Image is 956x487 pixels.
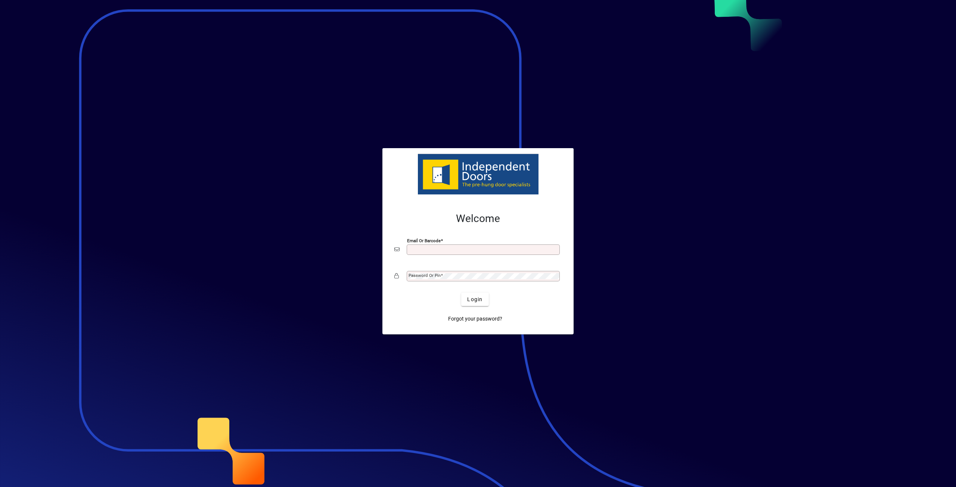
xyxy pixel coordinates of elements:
span: Forgot your password? [448,315,502,323]
span: Login [467,296,482,303]
a: Forgot your password? [445,312,505,325]
h2: Welcome [394,212,562,225]
button: Login [461,293,488,306]
mat-label: Password or Pin [409,273,441,278]
mat-label: Email or Barcode [407,238,441,243]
